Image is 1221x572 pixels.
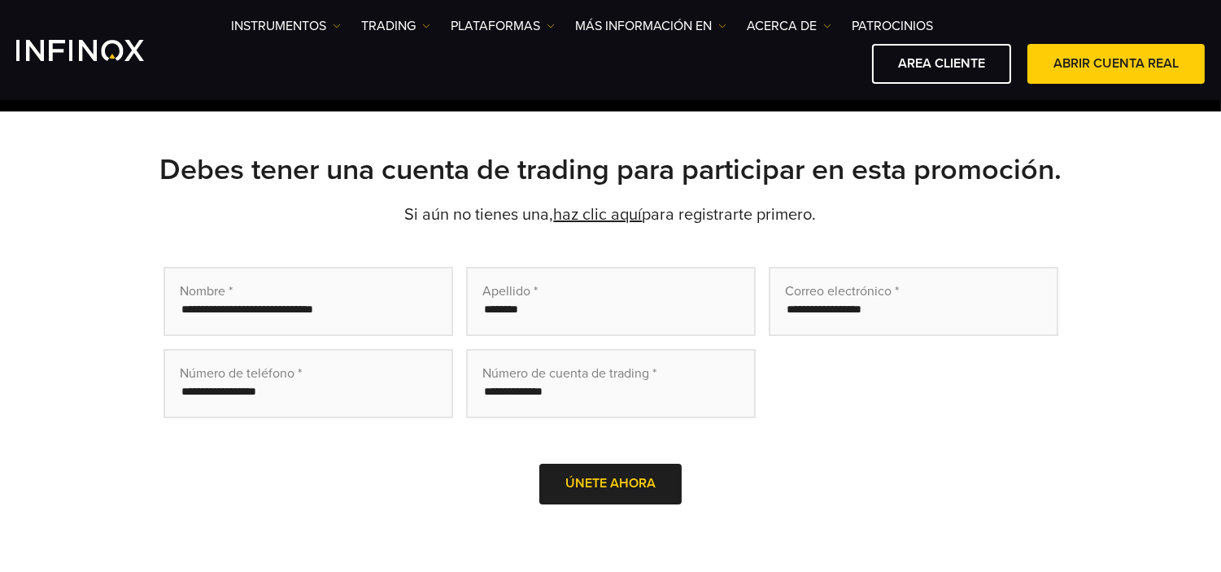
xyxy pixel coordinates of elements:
[451,16,555,36] a: PLATAFORMAS
[1027,44,1205,84] a: ABRIR CUENTA REAL
[575,16,726,36] a: Más información en
[361,16,430,36] a: TRADING
[747,16,831,36] a: ACERCA DE
[41,203,1180,226] p: Si aún no tienes una, para registrarte primero.
[231,16,341,36] a: Instrumentos
[554,205,643,225] a: haz clic aquí
[565,475,656,491] span: Únete ahora
[852,16,933,36] a: Patrocinios
[872,44,1011,84] a: AREA CLIENTE
[159,152,1062,187] strong: Debes tener una cuenta de trading para participar en esta promoción.
[16,40,182,61] a: INFINOX Logo
[539,464,682,504] button: Únete ahora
